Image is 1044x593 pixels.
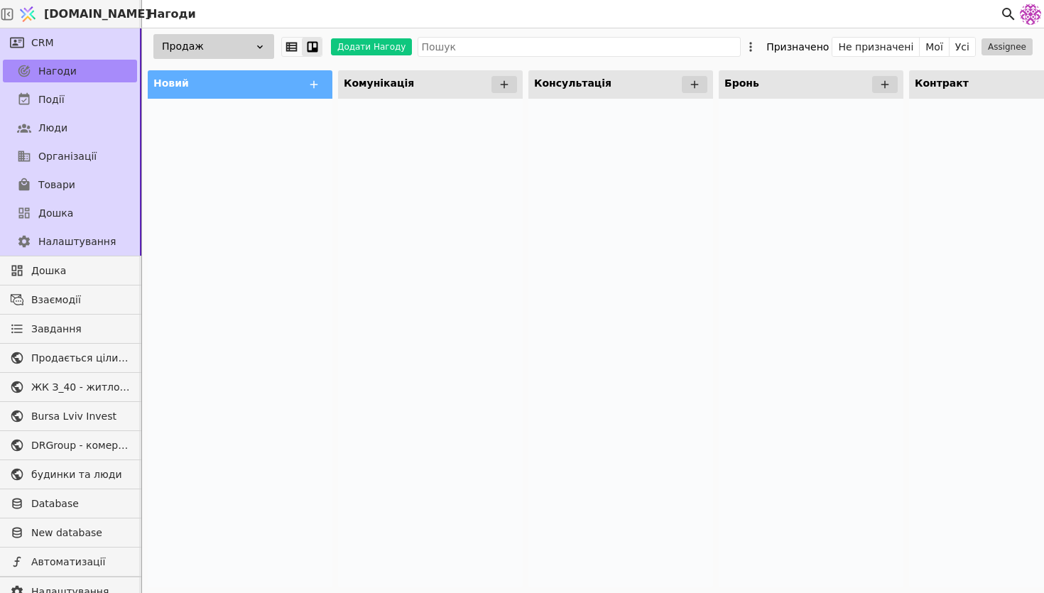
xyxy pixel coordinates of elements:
span: CRM [31,36,54,50]
a: Події [3,88,137,111]
a: Дошка [3,259,137,282]
span: Bursa Lviv Invest [31,409,130,424]
span: Продається цілий будинок [PERSON_NAME] нерухомість [31,351,130,366]
button: Мої [920,37,950,57]
div: Продаж [153,34,274,59]
button: Додати Нагоду [331,38,412,55]
span: Автоматизації [31,555,130,570]
a: Database [3,492,137,515]
span: DRGroup - комерційна нерухоомість [31,438,130,453]
span: Консультація [534,77,611,89]
div: Призначено [766,37,829,57]
a: будинки та люди [3,463,137,486]
button: Не призначені [832,37,920,57]
span: Нагоди [38,64,77,79]
span: Налаштування [38,234,116,249]
img: Logo [17,1,38,28]
span: ЖК З_40 - житлова та комерційна нерухомість класу Преміум [31,380,130,395]
a: Нагоди [3,60,137,82]
img: 137b5da8a4f5046b86490006a8dec47a [1020,4,1041,25]
span: Бронь [724,77,759,89]
a: Продається цілий будинок [PERSON_NAME] нерухомість [3,347,137,369]
a: Bursa Lviv Invest [3,405,137,428]
span: Database [31,496,130,511]
span: Завдання [31,322,82,337]
a: ЖК З_40 - житлова та комерційна нерухомість класу Преміум [3,376,137,398]
span: Події [38,92,65,107]
input: Пошук [418,37,741,57]
a: Завдання [3,317,137,340]
span: Люди [38,121,67,136]
span: New database [31,526,130,540]
a: Автоматизації [3,550,137,573]
span: Дошка [38,206,73,221]
a: Люди [3,116,137,139]
a: New database [3,521,137,544]
span: Товари [38,178,75,192]
button: Assignee [982,38,1033,55]
a: [DOMAIN_NAME] [14,1,142,28]
a: CRM [3,31,137,54]
h2: Нагоди [142,6,196,23]
span: Організації [38,149,97,164]
span: будинки та люди [31,467,130,482]
a: Товари [3,173,137,196]
a: Додати Нагоду [322,38,412,55]
span: Контракт [915,77,969,89]
a: Організації [3,145,137,168]
a: Взаємодії [3,288,137,311]
span: Взаємодії [31,293,130,308]
span: Дошка [31,263,130,278]
a: Дошка [3,202,137,224]
span: [DOMAIN_NAME] [44,6,151,23]
a: Налаштування [3,230,137,253]
a: DRGroup - комерційна нерухоомість [3,434,137,457]
span: Новий [153,77,189,89]
span: Комунікація [344,77,414,89]
button: Усі [950,37,975,57]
